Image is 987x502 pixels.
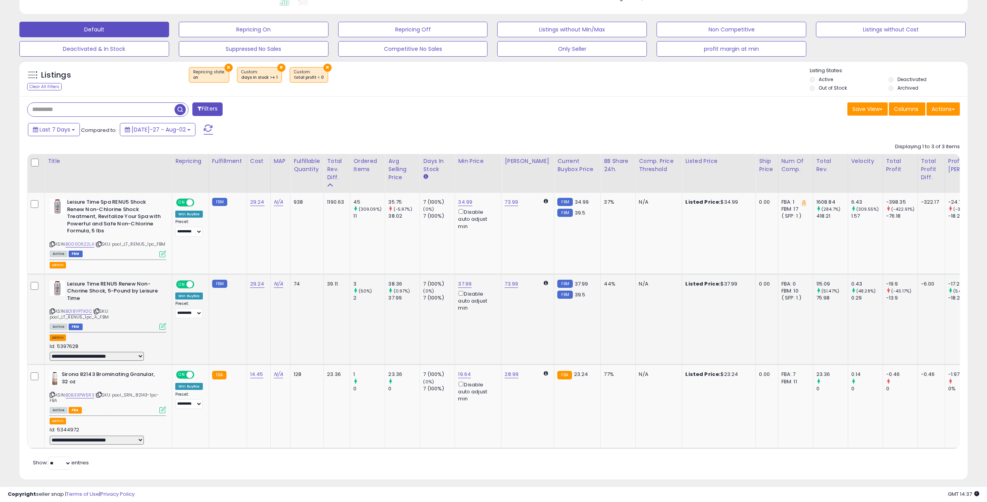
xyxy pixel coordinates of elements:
a: B000O622LA [66,241,94,248]
button: Deactivated & In Stock [19,41,169,57]
small: (0.97%) [394,288,410,294]
span: [DATE]-27 - Aug-02 [131,126,186,133]
div: 7 (100%) [423,371,455,378]
div: 0 [353,385,385,392]
small: (-43.17%) [891,288,911,294]
div: FBA: 0 [781,280,807,287]
img: 31TTwqSB7FL._SL40_.jpg [50,371,60,386]
small: FBM [557,209,572,217]
span: Custom: [294,69,324,81]
span: 34.99 [575,198,589,206]
div: N/A [639,371,676,378]
span: ON [177,372,187,378]
span: OFF [193,281,206,287]
small: (48.28%) [856,288,876,294]
small: (309.55%) [856,206,879,212]
small: (51.47%) [821,288,839,294]
div: Disable auto adjust min [458,208,495,230]
div: 45 [353,199,385,206]
button: Save View [847,102,888,116]
div: -398.35 [886,199,918,206]
b: Leisure Time RENU5 Renew Non-Chorine Shock, 5-Pound by Leisure Time [67,280,161,304]
span: Last 7 Days [40,126,70,133]
a: 29.24 [250,198,264,206]
a: B0B33PW5R3 [66,392,94,398]
div: 39.11 [327,280,344,287]
a: 73.99 [505,198,518,206]
span: 39.5 [575,209,586,216]
span: 2025-08-10 14:37 GMT [948,490,979,498]
span: Columns [894,105,918,113]
small: (-35.89%) [953,206,975,212]
div: FBM: 10 [781,287,807,294]
label: Archived [897,85,918,91]
a: 28.99 [505,370,519,378]
div: 44% [604,280,629,287]
div: Preset: [175,301,203,319]
img: 41EZp9LCrIL._SL40_.jpg [50,199,65,214]
span: OFF [193,372,206,378]
a: 19.64 [458,370,471,378]
div: -19.9 [886,280,918,287]
button: × [225,64,233,72]
div: 115.09 [816,280,848,287]
small: (284.7%) [821,206,840,212]
small: Days In Stock. [423,173,428,180]
div: 6.43 [851,199,883,206]
div: -0.46 [921,371,939,378]
div: 0.00 [759,199,772,206]
button: Repricing On [179,22,328,37]
div: 23.36 [388,371,420,378]
label: Deactivated [897,76,927,83]
div: 3 [353,280,385,287]
div: Disable auto adjust min [458,380,495,403]
small: (0%) [423,288,434,294]
small: FBA [557,371,572,379]
button: Filters [192,102,223,116]
span: FBM [69,251,83,257]
div: 0.43 [851,280,883,287]
div: Ship Price [759,157,774,173]
div: Title [48,157,169,165]
span: ON [177,281,187,287]
div: BB Share 24h. [604,157,632,173]
div: 23.36 [816,371,848,378]
button: × [277,64,285,72]
div: 37% [604,199,629,206]
div: 128 [294,371,318,378]
div: 1608.84 [816,199,848,206]
div: 0.00 [759,280,772,287]
small: (5.47%) [953,288,970,294]
div: -76.18 [886,213,918,220]
b: Sirona 82143 Brominating Granular, 32 oz [62,371,156,387]
div: total profit < 0 [294,75,324,80]
div: N/A [639,280,676,287]
span: Show: entries [33,459,89,466]
div: Win BuyBox [175,293,203,299]
div: 77% [604,371,629,378]
div: ASIN: [50,371,166,412]
div: Win BuyBox [175,383,203,390]
span: 39.5 [575,291,586,298]
span: 37.99 [575,280,588,287]
a: N/A [274,370,283,378]
b: Listed Price: [685,280,721,287]
div: Displaying 1 to 3 of 3 items [895,143,960,151]
small: FBM [557,280,572,288]
div: $34.99 [685,199,750,206]
div: Current Buybox Price [557,157,597,173]
div: 11 [353,213,385,220]
div: 0.29 [851,294,883,301]
div: Total Profit [886,157,914,173]
div: Preset: [175,219,203,237]
div: Comp. Price Threshold [639,157,679,173]
button: admin [50,418,66,424]
div: Min Price [458,157,498,165]
button: Repricing Off [338,22,488,37]
p: Listing States: [810,67,968,74]
button: [DATE]-27 - Aug-02 [120,123,195,136]
div: 37.99 [388,294,420,301]
button: Columns [889,102,925,116]
button: Listings without Min/Max [497,22,647,37]
span: OFF [193,199,206,206]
